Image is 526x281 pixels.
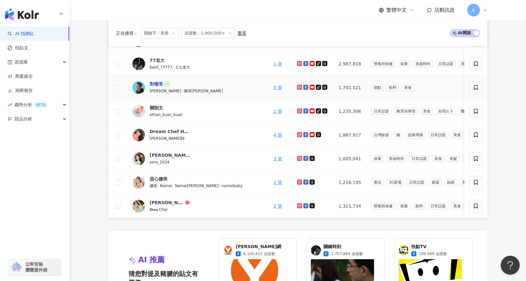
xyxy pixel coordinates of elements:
td: 1,867,917 [334,123,366,147]
span: 實況 [371,179,384,186]
a: KOL AvatarDream Chef Home 夢幻廚房在我家[PERSON_NAME]聆 [132,128,263,142]
span: 日常話題 [436,60,456,67]
span: 3C家電 [386,179,404,186]
span: 日常話題 [428,203,448,210]
img: logo [5,8,39,21]
span: 飲料 [413,203,426,210]
span: 七七老大 [175,65,190,70]
div: 重置 [238,31,246,36]
a: KOL Avatar關鍵時刻1,757,864 追蹤數 [311,244,381,257]
span: 美食 [460,179,472,186]
span: 美食 [458,60,471,67]
span: 穿搭 [462,155,475,162]
div: BETA [33,102,48,108]
span: | [219,183,221,188]
span: 美妝時尚 [386,155,407,162]
div: 關韶文 [150,105,163,111]
span: rise [8,103,12,107]
a: 1 筆 [274,180,282,185]
span: | [172,64,175,70]
img: KOL Avatar [311,245,321,255]
span: 美食 [420,108,433,115]
img: KOL Avatar [132,200,145,212]
span: Namei[PERSON_NAME] [175,184,219,188]
span: 美食 [402,84,414,91]
span: 6,100,615 追蹤數 [243,251,275,257]
span: 保養 [398,203,410,210]
a: 商案媒合 [8,73,33,80]
a: KOL Avatar甜心娜美娜美|Namei|Namei[PERSON_NAME]|nameibaby [132,176,263,189]
span: 立即安裝 瀏覽器外掛 [25,261,47,273]
div: 甜心娜美 [150,176,167,182]
div: [PERSON_NAME] [150,199,184,206]
iframe: Help Scout Beacon - Open [501,256,520,275]
span: ethan_kuan_kuan [150,113,183,117]
a: 洞察報告 [8,88,33,94]
td: 2,987,818 [334,52,366,76]
span: 甜點 [371,84,384,91]
a: searchAI 找網紅 [8,31,34,37]
span: 保養 [398,60,410,67]
span: 美食 [451,131,463,138]
span: 日常話題 [409,155,429,162]
span: 保養 [371,155,384,162]
span: 關鍵時刻 [323,244,363,250]
a: 3 筆 [274,156,282,161]
a: KOL Avatar對嘴哥[PERSON_NAME]|嘴哥[PERSON_NAME] [132,81,263,94]
span: AI 推薦 [138,255,165,266]
span: 趨勢分析 [15,98,48,112]
a: chrome extension立即安裝 瀏覽器外掛 [8,259,61,276]
span: 正在搜尋 ： [116,31,138,36]
td: 1,321,734 [334,194,366,218]
span: 美妝時尚 [413,60,433,67]
span: 追蹤數：1,000,000+ [181,28,235,39]
span: 財經 [444,179,457,186]
div: Dream Chef Home 夢幻廚房在我家 [150,128,191,135]
span: 命理占卜 [436,108,456,115]
span: [PERSON_NAME]聆 [150,136,185,141]
img: KOL Avatar [132,81,145,94]
span: 教育與學習 [394,108,418,115]
span: 美食 [432,155,444,162]
img: KOL Avatar [132,152,145,165]
span: zora_1024 [150,160,169,164]
span: 日常話題 [428,131,448,138]
span: nameibaby [221,184,243,188]
img: chrome extension [10,262,22,272]
td: 1,235,306 [334,100,366,123]
div: 77老大 [150,57,165,64]
span: 娜美 [150,184,157,188]
a: KOL Avatar[PERSON_NAME]zora_1024 [132,152,263,165]
span: 飲料 [386,84,399,91]
span: 繁體中文 [386,7,407,14]
span: 貓 [394,131,403,138]
span: | [157,183,160,188]
td: 1,005,041 [334,147,366,171]
a: 5 筆 [274,85,282,90]
span: 美髮 [447,155,460,162]
a: KOL Avatar快點TV189,689 追蹤數 [399,244,469,257]
span: 醫療與健康 [458,108,482,115]
span: basil_77777 [150,65,172,70]
a: KOL Avatar[PERSON_NAME]𝐃𝐨𝐫𝐚 Chai [132,199,263,213]
span: [PERSON_NAME] [150,89,181,93]
td: 1,701,521 [334,76,366,100]
span: 競品分析 [15,112,32,126]
span: 營養與保健 [371,203,395,210]
span: 嘴哥[PERSON_NAME] [184,89,223,93]
td: 1,216,195 [334,171,366,194]
a: 2 筆 [274,204,282,209]
img: KOL Avatar [132,129,145,141]
img: KOL Avatar [399,245,409,255]
span: 美食 [451,203,463,210]
img: KOL Avatar [132,176,145,189]
span: 活動訊息 [434,7,455,13]
span: 營養與保健 [371,60,395,67]
span: 日常話題 [407,179,427,186]
div: 對嘴哥 [150,81,163,87]
a: 找貼文 [8,45,28,51]
span: 日常話題 [371,108,391,115]
img: KOL Avatar [223,245,233,255]
a: 2 筆 [274,109,282,114]
a: 1 筆 [274,61,282,66]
